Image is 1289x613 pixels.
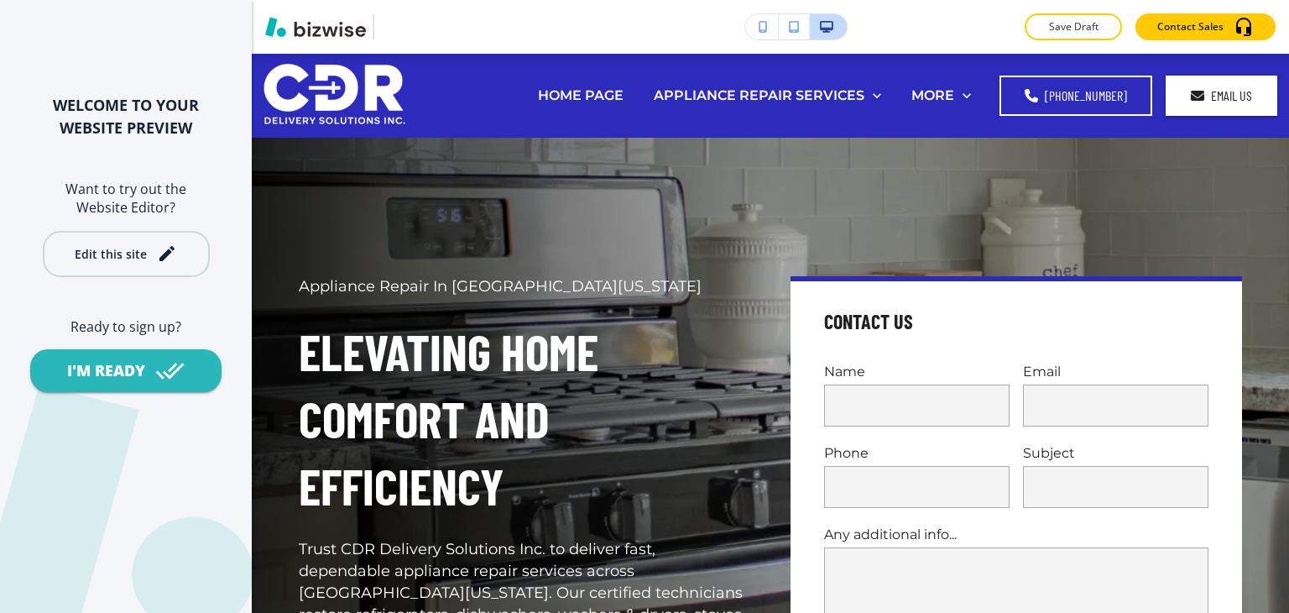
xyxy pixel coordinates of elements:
a: Email Us [1166,76,1277,116]
p: Any additional info... [824,525,1208,544]
p: Appliance Repair In [GEOGRAPHIC_DATA][US_STATE] [299,276,750,298]
h1: Elevating Home Comfort and Efficiency [299,318,750,519]
img: Bizwise Logo [265,17,366,37]
p: Name [824,362,1010,381]
p: Subject [1023,443,1208,463]
h6: Ready to sign up? [27,317,225,336]
div: I'M READY [67,360,145,381]
img: Your Logo [381,16,426,39]
p: MORE [911,86,954,105]
p: Phone [824,443,1010,463]
h6: Want to try out the Website Editor? [27,180,225,217]
div: Edit this site [75,248,147,260]
h4: Contact Us [824,308,913,335]
a: [PHONE_NUMBER] [999,76,1152,116]
p: Save Draft [1046,19,1100,34]
p: APPLIANCE REPAIR SERVICES [654,86,864,105]
button: I'M READY [30,349,222,392]
button: Contact Sales [1135,13,1276,40]
p: Email [1023,362,1208,381]
p: Contact Sales [1157,19,1224,34]
h2: WELCOME TO YOUR WEBSITE PREVIEW [27,94,225,139]
p: HOME PAGE [538,86,624,105]
button: Edit this site [43,231,210,277]
img: CDR Delivery Solutions Inc. [264,60,405,130]
button: Save Draft [1025,13,1122,40]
